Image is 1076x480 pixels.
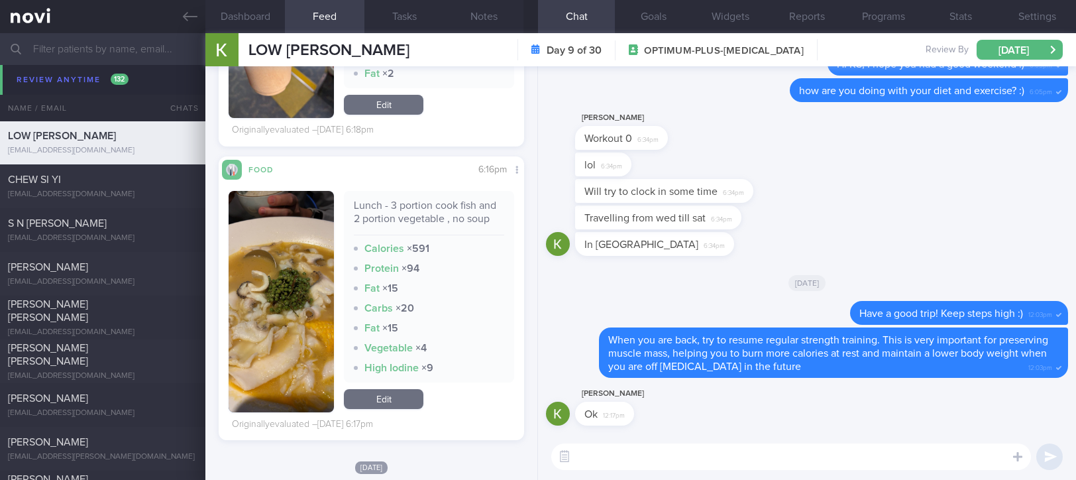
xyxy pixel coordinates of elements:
[8,102,197,112] div: [EMAIL_ADDRESS][DOMAIN_NAME]
[584,186,718,197] span: Will try to clock in some time
[344,95,423,115] a: Edit
[8,343,88,367] span: [PERSON_NAME] [PERSON_NAME]
[364,363,419,373] strong: High Iodine
[421,363,433,373] strong: × 9
[584,160,596,170] span: lol
[364,243,404,254] strong: Calories
[8,452,197,462] div: [EMAIL_ADDRESS][PERSON_NAME][DOMAIN_NAME]
[8,371,197,381] div: [EMAIL_ADDRESS][DOMAIN_NAME]
[584,409,598,420] span: Ok
[1028,360,1052,373] span: 12:03pm
[601,158,622,171] span: 6:34pm
[364,323,380,333] strong: Fat
[704,238,725,251] span: 6:34pm
[8,262,88,272] span: [PERSON_NAME]
[608,335,1048,372] span: When you are back, try to resume regular strength training. This is very important for preserving...
[8,218,107,229] span: S N [PERSON_NAME]
[382,68,394,79] strong: × 2
[711,211,732,224] span: 6:34pm
[8,299,88,323] span: [PERSON_NAME] [PERSON_NAME]
[575,110,708,126] div: [PERSON_NAME]
[8,131,116,141] span: LOW [PERSON_NAME]
[8,437,88,448] span: [PERSON_NAME]
[232,419,373,431] div: Originally evaluated – [DATE] 6:17pm
[1030,84,1052,97] span: 6:05pm
[8,233,197,243] div: [EMAIL_ADDRESS][DOMAIN_NAME]
[232,125,374,137] div: Originally evaluated – [DATE] 6:18pm
[478,165,507,174] span: 6:16pm
[364,283,380,294] strong: Fat
[8,87,88,97] span: [PERSON_NAME]
[644,44,803,58] span: OPTIMUM-PLUS-[MEDICAL_DATA]
[8,146,197,156] div: [EMAIL_ADDRESS][DOMAIN_NAME]
[723,185,744,198] span: 6:34pm
[637,132,659,145] span: 6:34pm
[355,461,388,474] span: [DATE]
[382,323,398,333] strong: × 15
[248,42,409,58] span: LOW [PERSON_NAME]
[584,213,706,223] span: Travelling from wed till sat
[1028,307,1052,320] span: 12:03pm
[364,343,413,353] strong: Vegetable
[575,386,674,402] div: [PERSON_NAME]
[364,303,393,314] strong: Carbs
[8,190,197,200] div: [EMAIL_ADDRESS][DOMAIN_NAME]
[8,277,197,287] div: [EMAIL_ADDRESS][DOMAIN_NAME]
[242,163,295,174] div: Food
[799,86,1024,96] span: how are you doing with your diet and exercise? :)
[396,303,414,314] strong: × 20
[8,393,88,404] span: [PERSON_NAME]
[547,44,602,57] strong: Day 9 of 30
[407,243,429,254] strong: × 591
[354,199,504,235] div: Lunch - 3 portion cook fish and 2 portion vegetable , no soup
[364,68,380,79] strong: Fat
[603,408,625,420] span: 12:17pm
[584,133,632,144] span: Workout 0
[8,328,197,337] div: [EMAIL_ADDRESS][DOMAIN_NAME]
[8,408,197,418] div: [EMAIL_ADDRESS][DOMAIN_NAME]
[415,343,427,353] strong: × 4
[344,389,423,409] a: Edit
[364,263,399,274] strong: Protein
[402,263,419,274] strong: × 94
[977,40,1063,60] button: [DATE]
[382,283,398,294] strong: × 15
[788,275,826,291] span: [DATE]
[926,44,969,56] span: Review By
[859,308,1023,319] span: Have a good trip! Keep steps high :)
[229,191,334,412] img: Lunch - 3 portion cook fish and 2 portion vegetable , no soup
[8,174,61,185] span: CHEW SI YI
[584,239,698,250] span: In [GEOGRAPHIC_DATA]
